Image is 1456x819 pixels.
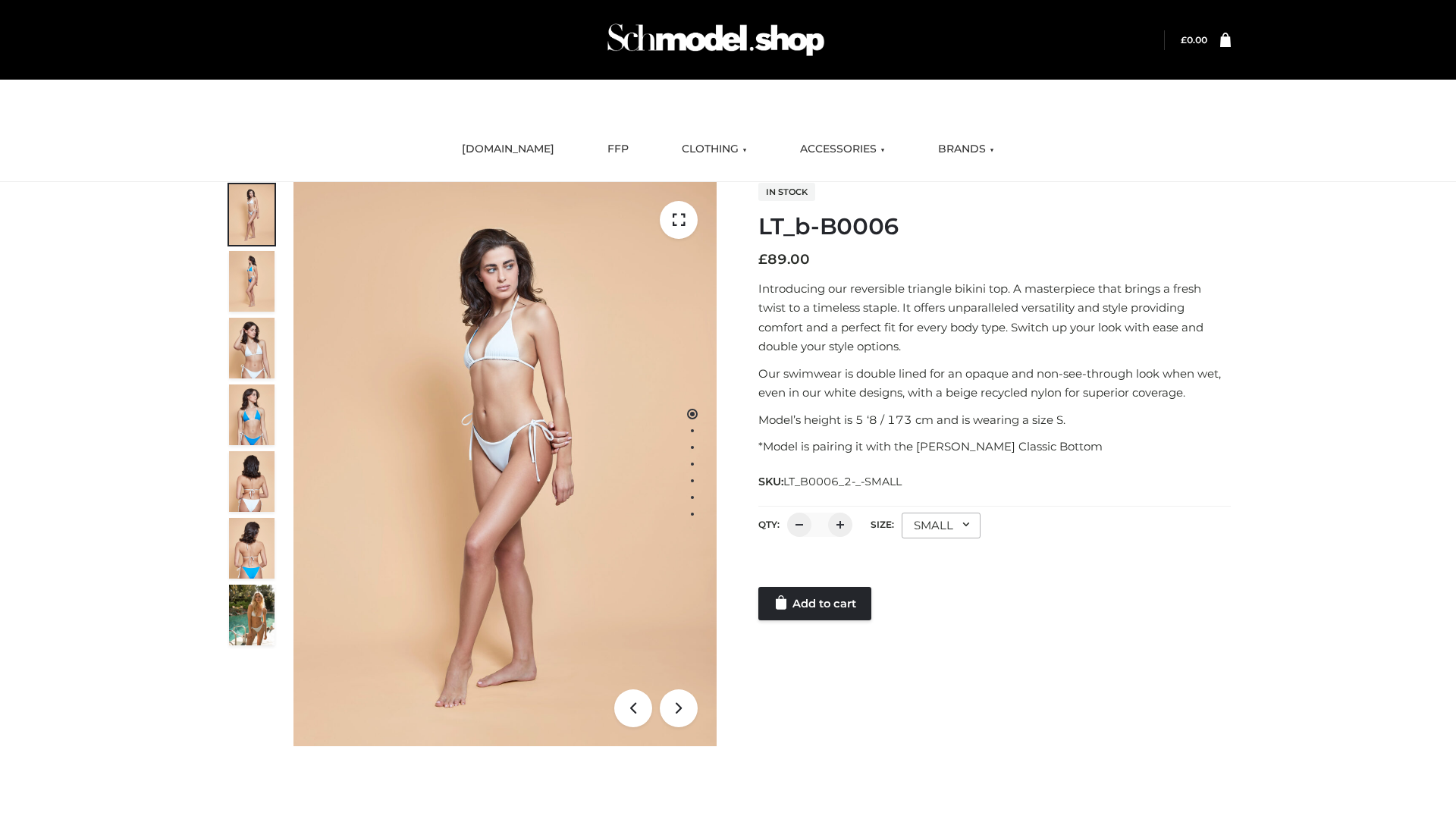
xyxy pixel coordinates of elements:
[1181,34,1207,45] a: £0.00
[229,384,275,445] img: ArielClassicBikiniTop_CloudNine_AzureSky_OW114ECO_4-scaled.jpg
[450,133,566,166] a: [DOMAIN_NAME]
[1181,34,1207,45] bdi: 0.00
[758,251,767,268] span: £
[229,318,275,378] img: ArielClassicBikiniTop_CloudNine_AzureSky_OW114ECO_3-scaled.jpg
[229,184,275,245] img: ArielClassicBikiniTop_CloudNine_AzureSky_OW114ECO_1-scaled.jpg
[789,133,896,166] a: ACCESSORIES
[229,518,275,579] img: ArielClassicBikiniTop_CloudNine_AzureSky_OW114ECO_8-scaled.jpg
[927,133,1006,166] a: BRANDS
[871,519,894,530] label: Size:
[1181,34,1187,45] span: £
[758,251,810,268] bdi: 89.00
[229,451,275,512] img: ArielClassicBikiniTop_CloudNine_AzureSky_OW114ECO_7-scaled.jpg
[293,182,717,746] img: ArielClassicBikiniTop_CloudNine_AzureSky_OW114ECO_1
[902,513,981,538] div: SMALL
[758,472,903,491] span: SKU:
[783,475,902,488] span: LT_B0006_2-_-SMALL
[758,279,1231,356] p: Introducing our reversible triangle bikini top. A masterpiece that brings a fresh twist to a time...
[229,585,275,645] img: Arieltop_CloudNine_AzureSky2.jpg
[596,133,640,166] a: FFP
[758,213,1231,240] h1: LT_b-B0006
[758,587,871,620] a: Add to cart
[758,364,1231,403] p: Our swimwear is double lined for an opaque and non-see-through look when wet, even in our white d...
[758,437,1231,457] p: *Model is pairing it with the [PERSON_NAME] Classic Bottom
[758,410,1231,430] p: Model’s height is 5 ‘8 / 173 cm and is wearing a size S.
[602,10,830,70] img: Schmodel Admin 964
[670,133,758,166] a: CLOTHING
[758,183,815,201] span: In stock
[229,251,275,312] img: ArielClassicBikiniTop_CloudNine_AzureSky_OW114ECO_2-scaled.jpg
[758,519,780,530] label: QTY:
